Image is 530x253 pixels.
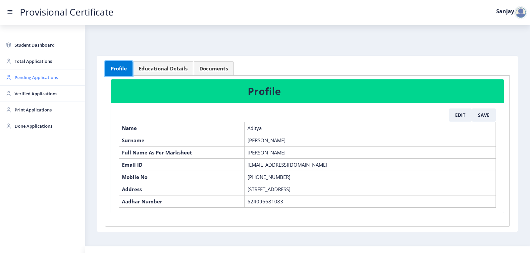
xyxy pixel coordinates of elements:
[496,9,514,14] label: Sanjay
[119,183,245,195] th: Address
[245,171,496,183] td: [PHONE_NUMBER]
[13,9,120,16] a: Provisional Certificate
[119,158,245,171] th: Email ID
[111,66,127,71] span: Profile
[245,195,496,207] td: 624096681083
[15,57,79,65] span: Total Applications
[245,122,496,134] td: Aditya
[15,106,79,114] span: Print Applications
[245,158,496,171] td: [EMAIL_ADDRESS][DOMAIN_NAME]
[449,108,472,122] button: Edit
[119,134,245,146] th: Surname
[245,134,496,146] td: [PERSON_NAME]
[15,122,79,130] span: Done Applications
[245,183,496,195] td: [STREET_ADDRESS]
[119,195,245,207] th: Aadhar Number
[245,146,496,158] td: [PERSON_NAME]
[472,108,496,122] button: Save
[119,122,245,134] th: Name
[119,146,245,158] th: Full Name As Per Marksheet
[199,66,228,71] span: Documents
[119,171,245,183] th: Mobile No
[15,90,79,98] span: Verified Applications
[139,66,187,71] span: Educational Details
[248,85,399,98] h3: Profile
[15,41,79,49] span: Student Dashboard
[15,73,79,81] span: Pending Applications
